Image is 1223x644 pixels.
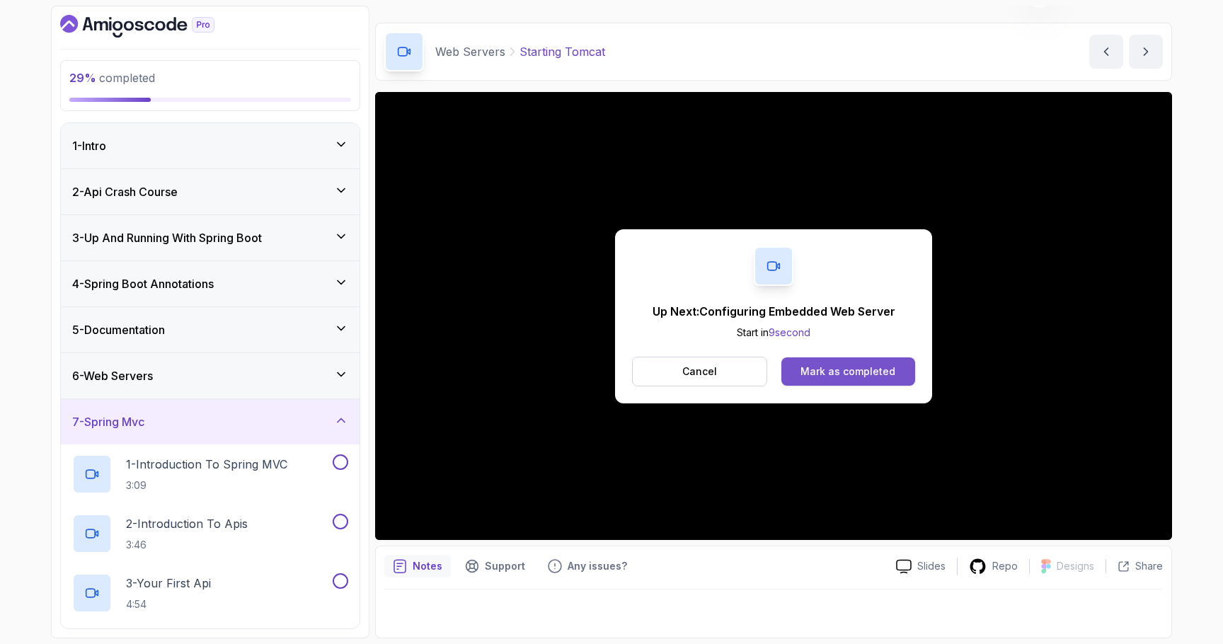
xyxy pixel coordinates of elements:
a: Repo [958,558,1029,575]
span: 29 % [69,71,96,85]
p: 3:09 [126,478,287,493]
h3: 4 - Spring Boot Annotations [72,275,214,292]
button: next content [1129,35,1163,69]
div: Mark as completed [800,364,895,379]
button: 3-Up And Running With Spring Boot [61,215,360,260]
h3: 6 - Web Servers [72,367,153,384]
iframe: 2 - Starting Tomcat [375,92,1172,540]
button: 4-Spring Boot Annotations [61,261,360,306]
p: Repo [992,559,1018,573]
button: notes button [384,555,451,577]
h3: 7 - Spring Mvc [72,413,144,430]
p: Start in [653,326,895,340]
p: 4:54 [126,597,211,611]
a: Slides [885,559,957,574]
a: Dashboard [60,15,247,38]
button: Share [1106,559,1163,573]
button: 5-Documentation [61,307,360,352]
p: 1 - Introduction To Spring MVC [126,456,287,473]
p: Designs [1057,559,1094,573]
p: Notes [413,559,442,573]
p: Support [485,559,525,573]
span: completed [69,71,155,85]
p: Share [1135,559,1163,573]
button: Feedback button [539,555,636,577]
button: Cancel [632,357,767,386]
button: 3-Your First Api4:54 [72,573,348,613]
p: Web Servers [435,43,505,60]
h3: 5 - Documentation [72,321,165,338]
p: Up Next: Configuring Embedded Web Server [653,303,895,320]
p: Cancel [682,364,717,379]
button: Mark as completed [781,357,915,386]
p: Slides [917,559,946,573]
p: 2 - Introduction To Apis [126,515,248,532]
h3: 2 - Api Crash Course [72,183,178,200]
span: 9 second [769,326,810,338]
h3: 1 - Intro [72,137,106,154]
p: 3 - Your First Api [126,575,211,592]
button: 7-Spring Mvc [61,399,360,444]
button: 1-Introduction To Spring MVC3:09 [72,454,348,494]
button: previous content [1089,35,1123,69]
button: 2-Introduction To Apis3:46 [72,514,348,553]
p: Any issues? [568,559,627,573]
p: Starting Tomcat [519,43,605,60]
p: 3:46 [126,538,248,552]
button: Support button [457,555,534,577]
button: 2-Api Crash Course [61,169,360,214]
button: 1-Intro [61,123,360,168]
h3: 3 - Up And Running With Spring Boot [72,229,262,246]
button: 6-Web Servers [61,353,360,398]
